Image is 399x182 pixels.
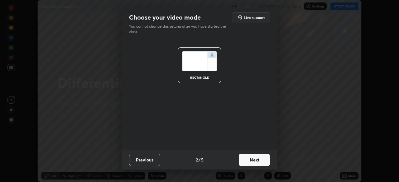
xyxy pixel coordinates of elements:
[129,24,230,35] p: You cannot change this setting after you have started the class
[244,16,265,19] h5: Live support
[201,156,204,163] h4: 5
[199,156,200,163] h4: /
[196,156,198,163] h4: 2
[129,154,160,166] button: Previous
[129,13,201,21] h2: Choose your video mode
[187,76,212,79] div: rectangle
[239,154,270,166] button: Next
[182,51,217,71] img: normalScreenIcon.ae25ed63.svg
